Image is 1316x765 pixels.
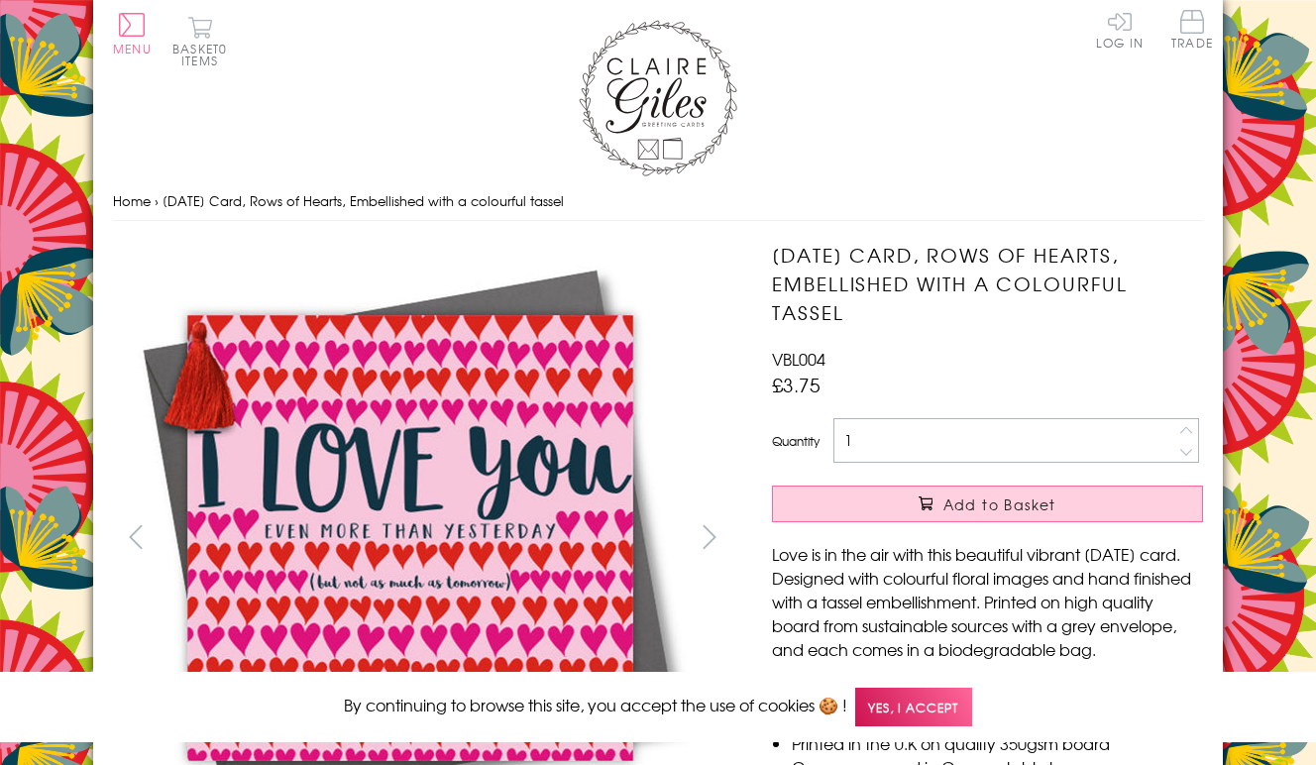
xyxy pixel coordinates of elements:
[855,688,972,726] span: Yes, I accept
[772,486,1203,522] button: Add to Basket
[113,191,151,210] a: Home
[172,16,227,66] button: Basket0 items
[163,191,564,210] span: [DATE] Card, Rows of Hearts, Embellished with a colourful tassel
[155,191,159,210] span: ›
[579,20,737,176] img: Claire Giles Greetings Cards
[943,494,1056,514] span: Add to Basket
[772,371,821,398] span: £3.75
[792,731,1203,755] li: Printed in the U.K on quality 350gsm board
[113,13,152,55] button: Menu
[1171,10,1213,49] span: Trade
[181,40,227,69] span: 0 items
[688,514,732,559] button: next
[772,432,820,450] label: Quantity
[772,241,1203,326] h1: [DATE] Card, Rows of Hearts, Embellished with a colourful tassel
[113,514,158,559] button: prev
[772,542,1203,661] p: Love is in the air with this beautiful vibrant [DATE] card. Designed with colourful floral images...
[113,40,152,57] span: Menu
[1096,10,1144,49] a: Log In
[772,347,825,371] span: VBL004
[1171,10,1213,53] a: Trade
[113,181,1203,222] nav: breadcrumbs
